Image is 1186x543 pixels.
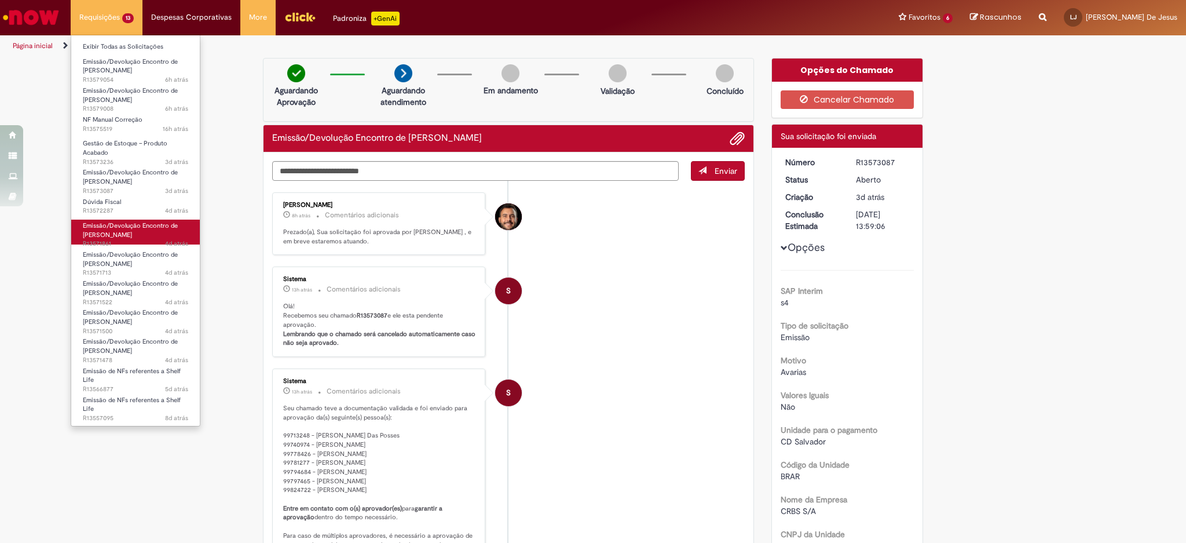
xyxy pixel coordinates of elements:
[856,174,910,185] div: Aberto
[495,203,522,230] div: Victor Silva Cajazeira
[292,388,312,395] span: 13h atrás
[165,187,188,195] span: 3d atrás
[730,131,745,146] button: Adicionar anexos
[249,12,267,23] span: More
[856,192,884,202] span: 3d atrás
[781,529,845,540] b: CNPJ da Unidade
[495,278,522,304] div: System
[165,239,188,248] span: 4d atrás
[495,380,522,406] div: System
[1,6,61,29] img: ServiceNow
[781,131,876,141] span: Sua solicitação foi enviada
[781,297,789,308] span: s4
[601,85,635,97] p: Validação
[1070,13,1077,21] span: LJ
[165,206,188,215] span: 4d atrás
[715,166,737,176] span: Enviar
[375,85,431,108] p: Aguardando atendimento
[83,104,188,114] span: R13579008
[163,125,188,133] span: 16h atrás
[165,268,188,277] time: 26/09/2025 16:43:36
[283,202,476,209] div: [PERSON_NAME]
[781,320,848,331] b: Tipo de solicitação
[83,367,181,385] span: Emissão de NFs referentes a Shelf Life
[165,206,188,215] time: 26/09/2025 19:11:23
[83,139,167,157] span: Gestão de Estoque – Produto Acabado
[83,327,188,336] span: R13571500
[83,86,178,104] span: Emissão/Devolução Encontro de [PERSON_NAME]
[83,187,188,196] span: R13573087
[165,298,188,307] time: 26/09/2025 16:18:00
[71,278,200,303] a: Aberto R13571522 : Emissão/Devolução Encontro de Contas Fornecedor
[292,388,312,395] time: 29/09/2025 12:46:18
[165,104,188,113] time: 29/09/2025 19:40:04
[165,385,188,393] time: 25/09/2025 14:22:18
[83,221,178,239] span: Emissão/Devolução Encontro de [PERSON_NAME]
[777,209,848,232] dt: Conclusão Estimada
[777,191,848,203] dt: Criação
[781,460,850,470] b: Código da Unidade
[83,168,178,186] span: Emissão/Devolução Encontro de [PERSON_NAME]
[165,104,188,113] span: 6h atrás
[781,425,877,435] b: Unidade para o pagamento
[484,85,538,96] p: Em andamento
[856,209,910,232] div: [DATE] 13:59:06
[83,250,178,268] span: Emissão/Devolução Encontro de [PERSON_NAME]
[327,285,401,294] small: Comentários adicionais
[165,327,188,336] time: 26/09/2025 16:14:53
[856,192,884,202] time: 27/09/2025 13:40:12
[71,35,200,427] ul: Requisições
[772,59,923,82] div: Opções do Chamado
[71,56,200,81] a: Aberto R13579054 : Emissão/Devolução Encontro de Contas Fornecedor
[83,75,188,85] span: R13579054
[283,504,444,522] b: garantir a aprovação
[283,276,476,283] div: Sistema
[333,12,400,25] div: Padroniza
[83,198,121,206] span: Dúvida Fiscal
[609,64,627,82] img: img-circle-grey.png
[283,504,402,513] b: Entre em contato com o(s) aprovador(es)
[83,158,188,167] span: R13573236
[856,191,910,203] div: 27/09/2025 13:40:12
[292,286,312,293] span: 13h atrás
[165,414,188,422] time: 22/09/2025 23:15:14
[79,12,120,23] span: Requisições
[716,64,734,82] img: img-circle-grey.png
[83,57,178,75] span: Emissão/Devolução Encontro de [PERSON_NAME]
[83,356,188,365] span: R13571478
[71,307,200,331] a: Aberto R13571500 : Emissão/Devolução Encontro de Contas Fornecedor
[1086,12,1177,22] span: [PERSON_NAME] De Jesus
[83,279,178,297] span: Emissão/Devolução Encontro de [PERSON_NAME]
[980,12,1022,23] span: Rascunhos
[777,156,848,168] dt: Número
[83,337,178,355] span: Emissão/Devolução Encontro de [PERSON_NAME]
[781,355,806,366] b: Motivo
[506,379,511,407] span: S
[287,64,305,82] img: check-circle-green.png
[371,12,400,25] p: +GenAi
[268,85,324,108] p: Aguardando Aprovação
[9,35,782,57] ul: Trilhas de página
[165,239,188,248] time: 26/09/2025 16:59:41
[357,311,387,320] b: R13573087
[83,239,188,249] span: R13571861
[83,206,188,216] span: R13572287
[394,64,412,82] img: arrow-next.png
[71,394,200,419] a: Aberto R13557095 : Emissão de NFs referentes a Shelf Life
[83,268,188,278] span: R13571713
[165,414,188,422] span: 8d atrás
[502,64,519,82] img: img-circle-grey.png
[325,210,399,220] small: Comentários adicionais
[781,332,810,342] span: Emissão
[163,125,188,133] time: 29/09/2025 09:59:29
[165,75,188,84] time: 29/09/2025 19:59:59
[71,166,200,191] a: Aberto R13573087 : Emissão/Devolução Encontro de Contas Fornecedor
[283,228,476,246] p: Prezado(a), Sua solicitação foi aprovada por [PERSON_NAME] , e em breve estaremos atuando.
[165,75,188,84] span: 6h atrás
[272,133,482,144] h2: Emissão/Devolução Encontro de Contas Fornecedor Histórico de tíquete
[781,494,847,505] b: Nome da Empresa
[165,158,188,166] time: 27/09/2025 17:05:00
[71,365,200,390] a: Aberto R13566877 : Emissão de NFs referentes a Shelf Life
[272,161,679,181] textarea: Digite sua mensagem aqui...
[71,220,200,245] a: Aberto R13571861 : Emissão/Devolução Encontro de Contas Fornecedor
